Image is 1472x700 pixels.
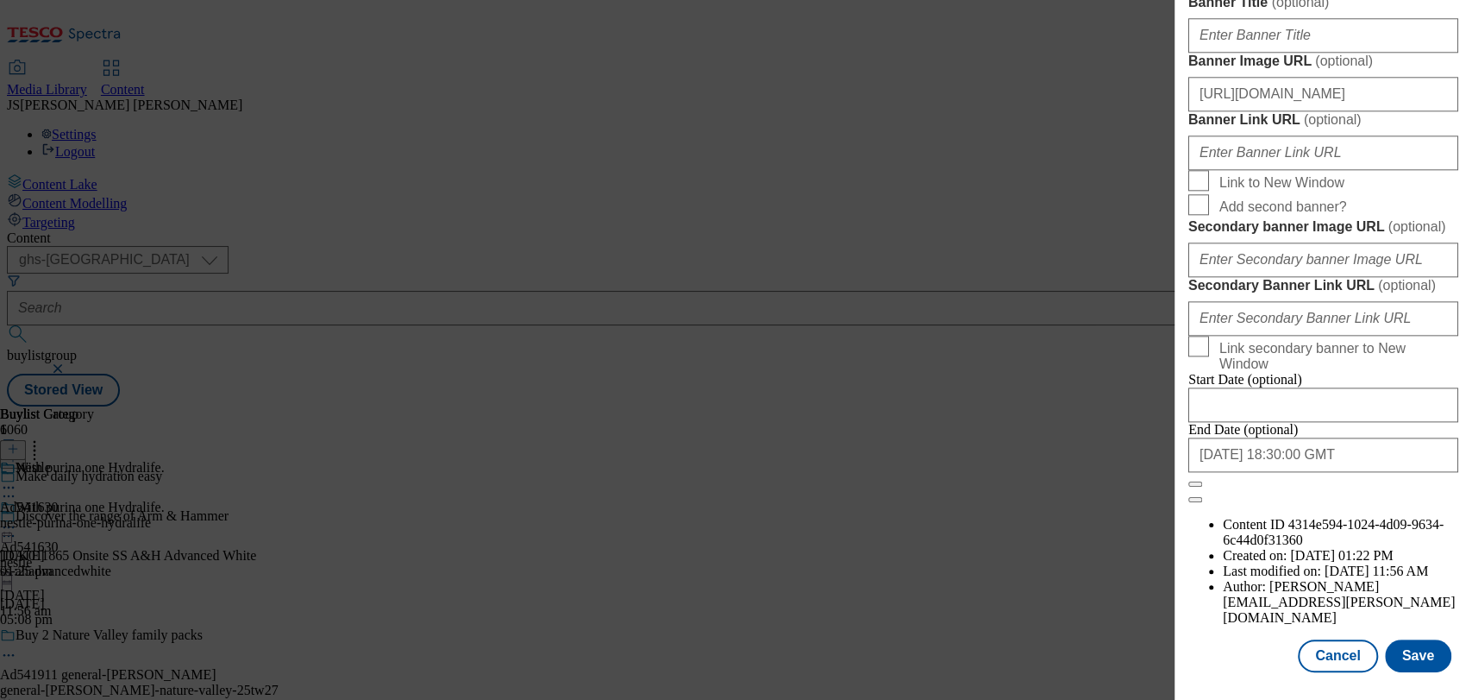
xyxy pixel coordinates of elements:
[1304,112,1362,127] span: ( optional )
[1188,277,1458,294] label: Secondary Banner Link URL
[1188,243,1458,277] input: Enter Secondary banner Image URL
[1188,111,1458,129] label: Banner Link URL
[1188,301,1458,336] input: Enter Secondary Banner Link URL
[1325,564,1428,578] span: [DATE] 11:56 AM
[1188,422,1298,437] span: End Date (optional)
[1188,482,1202,487] button: Close
[1290,548,1393,563] span: [DATE] 01:22 PM
[1188,218,1458,236] label: Secondary banner Image URL
[1388,219,1446,234] span: ( optional )
[1223,579,1458,626] li: Author:
[1188,388,1458,422] input: Enter Date
[1188,18,1458,53] input: Enter Banner Title
[1223,517,1444,547] span: 4314e594-1024-4d09-9634-6c44d0f31360
[1219,341,1451,372] span: Link secondary banner to New Window
[1188,77,1458,111] input: Enter Banner Image URL
[1219,199,1347,215] span: Add second banner?
[1223,548,1458,564] li: Created on:
[1188,53,1458,70] label: Banner Image URL
[1188,136,1458,170] input: Enter Banner Link URL
[1315,54,1373,68] span: ( optional )
[1219,175,1344,191] span: Link to New Window
[1188,372,1302,387] span: Start Date (optional)
[1385,640,1451,672] button: Save
[1188,438,1458,472] input: Enter Date
[1298,640,1377,672] button: Cancel
[1223,564,1458,579] li: Last modified on:
[1223,517,1458,548] li: Content ID
[1223,579,1455,625] span: [PERSON_NAME][EMAIL_ADDRESS][PERSON_NAME][DOMAIN_NAME]
[1378,278,1436,293] span: ( optional )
